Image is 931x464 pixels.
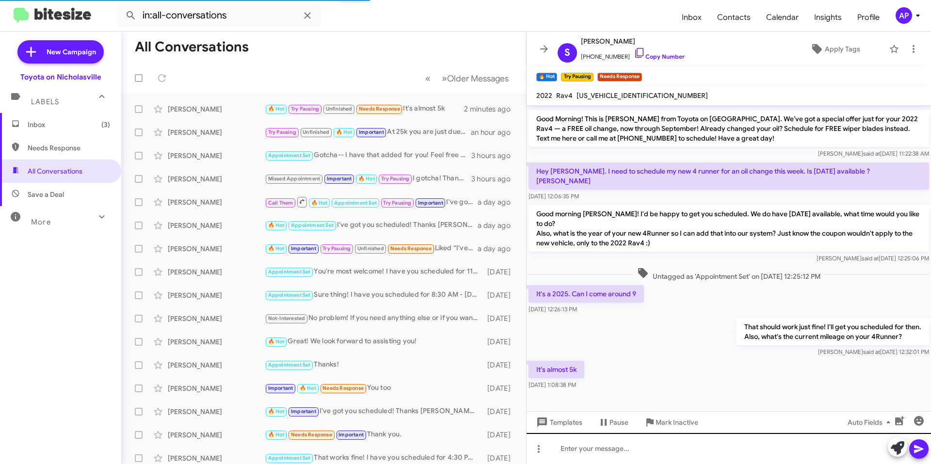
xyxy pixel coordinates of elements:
button: Apply Tags [785,40,884,58]
button: Mark Inactive [636,414,706,431]
span: Save a Deal [28,190,64,199]
div: Gotcha-- I have that added for you! Feel free to reach out if you need anything else. We will see... [265,150,471,161]
span: Needs Response [322,385,364,391]
div: [PERSON_NAME] [168,360,265,370]
div: I gotcha! Thank you for letting me know [PERSON_NAME]. As long as it's the 2020 4Runner you're dr... [265,173,471,184]
div: [PERSON_NAME] [168,197,265,207]
span: Appointment Set [268,455,311,461]
small: 🔥 Hot [536,73,557,81]
span: Appointment Set [268,152,311,159]
button: Next [436,68,514,88]
span: 🔥 Hot [268,338,285,345]
div: [PERSON_NAME] [168,384,265,393]
div: That works fine! I have you scheduled for 4:30 PM - [DATE]. Let me know if you need anything else... [265,452,482,464]
span: said at [862,255,879,262]
div: [DATE] [482,267,518,277]
div: Sure thing! I have you scheduled for 8:30 AM - [DATE]! Let me know if you need anything else, and... [265,289,482,301]
div: a day ago [478,221,518,230]
a: Profile [850,3,887,32]
nav: Page navigation example [420,68,514,88]
button: Pause [590,414,636,431]
div: [PERSON_NAME] [168,128,265,137]
div: a day ago [478,244,518,254]
div: No problem! If you need anything else or if you want to take advantage of the free oil change jus... [265,313,482,324]
span: Appointment Set [268,269,311,275]
span: Needs Response [359,106,400,112]
span: [PERSON_NAME] [DATE] 12:32:01 PM [818,348,929,355]
span: Older Messages [447,73,509,84]
small: Needs Response [597,73,642,81]
span: 🔥 Hot [311,200,328,206]
span: 🔥 Hot [268,222,285,228]
span: [DATE] 1:08:38 PM [529,381,576,388]
span: 🔥 Hot [300,385,316,391]
span: said at [863,150,880,157]
span: Try Pausing [322,245,351,252]
div: [DATE] [482,360,518,370]
a: Copy Number [634,53,685,60]
span: [PERSON_NAME] [DATE] 12:25:06 PM [817,255,929,262]
span: Try Pausing [291,106,319,112]
div: [PERSON_NAME] [168,453,265,463]
div: [PERSON_NAME] [168,430,265,440]
span: Try Pausing [383,200,411,206]
button: Templates [527,414,590,431]
div: [DATE] [482,453,518,463]
span: 🔥 Hot [268,106,285,112]
div: [PERSON_NAME] [168,104,265,114]
span: All Conversations [28,166,82,176]
div: [DATE] [482,290,518,300]
span: 🔥 Hot [268,432,285,438]
p: That should work just fine! I'll get you scheduled for then. Also, what's the current mileage on ... [737,318,929,345]
a: Inbox [674,3,709,32]
a: New Campaign [17,40,104,64]
a: Insights [806,3,850,32]
span: Needs Response [291,432,332,438]
h1: All Conversations [135,39,249,55]
span: Mark Inactive [656,414,698,431]
input: Search [117,4,321,27]
small: Try Pausing [561,73,593,81]
div: Thank you. [265,429,482,440]
div: I've got you scheduled! Thanks [PERSON_NAME], have a great day! [265,196,478,208]
span: Unfinished [326,106,353,112]
span: Appointment Set [268,292,311,298]
div: Toyota on Nicholasville [20,72,101,82]
p: Hey [PERSON_NAME]. I need to schedule my new 4 runner for an oil change this week. Is [DATE] avai... [529,162,929,190]
div: [PERSON_NAME] [168,407,265,416]
span: 🔥 Hot [268,245,285,252]
div: AP [896,7,912,24]
div: You're most welcome! I have you scheduled for 11:30 AM - [DATE]. Let me know if you need anything... [265,266,482,277]
span: 🔥 Hot [358,176,375,182]
span: Appointment Set [268,362,311,368]
div: [PERSON_NAME] [168,337,265,347]
span: [PHONE_NUMBER] [581,47,685,62]
div: [PERSON_NAME] [168,151,265,160]
span: Important [327,176,352,182]
p: Good Morning! This is [PERSON_NAME] from Toyota on [GEOGRAPHIC_DATA]. We’ve got a special offer j... [529,110,929,147]
span: » [442,72,447,84]
span: (3) [101,120,110,129]
span: [DATE] 12:26:13 PM [529,305,577,313]
span: Important [291,408,316,415]
div: [DATE] [482,384,518,393]
span: Pause [610,414,628,431]
div: [PERSON_NAME] [168,290,265,300]
div: an hour ago [471,128,518,137]
span: Needs Response [390,245,432,252]
div: I've got you scheduled! Thanks [PERSON_NAME], have a great day! [265,220,478,231]
span: Templates [534,414,582,431]
button: AP [887,7,920,24]
span: Rav4 [556,91,573,100]
div: a day ago [478,197,518,207]
span: Unfinished [357,245,384,252]
a: Contacts [709,3,758,32]
span: 2022 [536,91,552,100]
div: I've got you scheduled! Thanks [PERSON_NAME], have a great day! [265,406,482,417]
button: Auto Fields [840,414,902,431]
div: At 25k you are just due a tire rotation. It's normally $24.95 plus tax. [265,127,471,138]
div: [PERSON_NAME] [168,174,265,184]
